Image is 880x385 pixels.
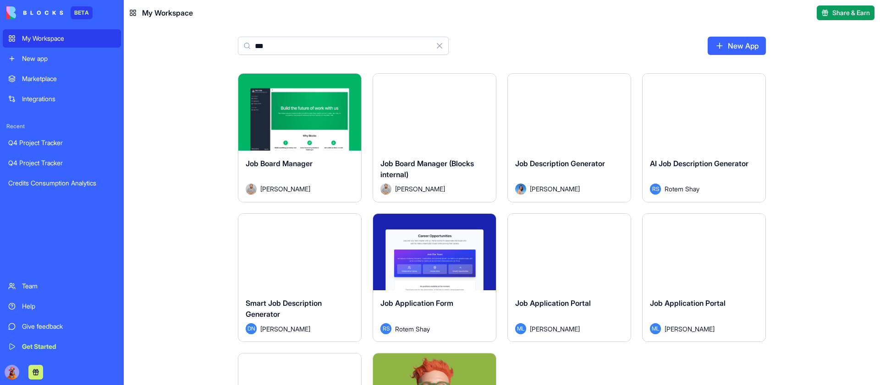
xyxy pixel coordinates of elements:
a: BETA [6,6,93,19]
img: logo [6,6,63,19]
span: Rotem Shay [665,184,699,194]
button: Clear [430,37,449,55]
span: AI Job Description Generator [650,159,748,168]
a: Job Description GeneratorAvatar[PERSON_NAME] [507,73,631,202]
span: Smart Job Description Generator [246,298,322,319]
div: Give feedback [22,322,115,331]
a: New app [3,49,121,68]
div: Marketplace [22,74,115,83]
a: Integrations [3,90,121,108]
button: Share & Earn [817,5,874,20]
a: Job Application PortalML[PERSON_NAME] [507,213,631,342]
img: Avatar [515,184,526,195]
a: My Workspace [3,29,121,48]
span: Job Application Portal [650,298,726,308]
div: Team [22,282,115,291]
a: Job Application PortalML[PERSON_NAME] [642,213,766,342]
a: Job Application FormRSRotem Shay [373,213,496,342]
div: Q4 Project Tracker [8,138,115,147]
span: Share & Earn [832,8,870,17]
span: ML [515,323,526,334]
a: Q4 Project Tracker [3,134,121,152]
div: Get Started [22,342,115,351]
span: [PERSON_NAME] [260,184,310,194]
a: Q4 Project Tracker [3,154,121,172]
span: DN [246,323,257,334]
span: My Workspace [142,7,193,18]
a: Give feedback [3,317,121,336]
span: Job Application Portal [515,298,591,308]
span: ML [650,323,661,334]
span: [PERSON_NAME] [395,184,445,194]
a: Credits Consumption Analytics [3,174,121,192]
img: Kuku_Large_sla5px.png [5,365,19,380]
span: Job Board Manager (Blocks internal) [380,159,474,179]
a: Help [3,297,121,315]
a: Job Board Manager (Blocks internal)Avatar[PERSON_NAME] [373,73,496,202]
a: Job Board ManagerAvatar[PERSON_NAME] [238,73,362,202]
span: [PERSON_NAME] [260,324,310,334]
span: [PERSON_NAME] [665,324,715,334]
span: Recent [3,123,121,130]
a: Team [3,277,121,295]
span: Job Board Manager [246,159,313,168]
img: Avatar [246,184,257,195]
span: Job Application Form [380,298,453,308]
div: New app [22,54,115,63]
span: [PERSON_NAME] [530,324,580,334]
a: Smart Job Description GeneratorDN[PERSON_NAME] [238,213,362,342]
a: Marketplace [3,70,121,88]
a: New App [708,37,766,55]
span: Rotem Shay [395,324,430,334]
span: RS [650,184,661,195]
div: My Workspace [22,34,115,43]
a: Get Started [3,337,121,356]
div: BETA [71,6,93,19]
div: Integrations [22,94,115,103]
div: Q4 Project Tracker [8,158,115,168]
span: Job Description Generator [515,159,605,168]
img: Avatar [380,184,391,195]
div: Credits Consumption Analytics [8,179,115,188]
span: [PERSON_NAME] [530,184,580,194]
div: Help [22,302,115,311]
span: RS [380,323,391,334]
a: AI Job Description GeneratorRSRotem Shay [642,73,766,202]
